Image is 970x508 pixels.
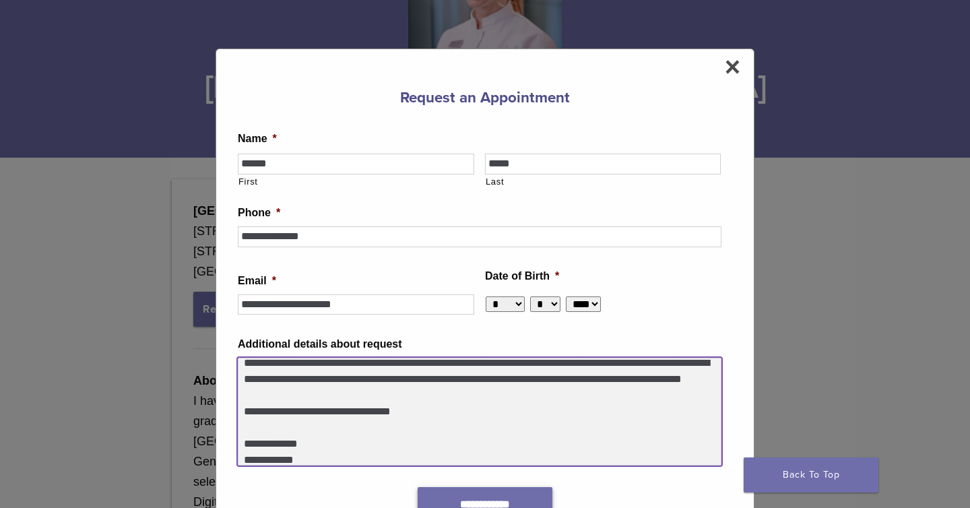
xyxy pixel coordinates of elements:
label: Name [238,132,277,146]
h3: Request an Appointment [238,82,732,114]
label: Date of Birth [485,269,559,284]
label: Last [486,175,721,189]
a: Back To Top [744,457,878,493]
label: First [238,175,474,189]
label: Email [238,274,276,288]
label: Phone [238,206,280,220]
span: × [725,53,740,80]
label: Additional details about request [238,338,402,352]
